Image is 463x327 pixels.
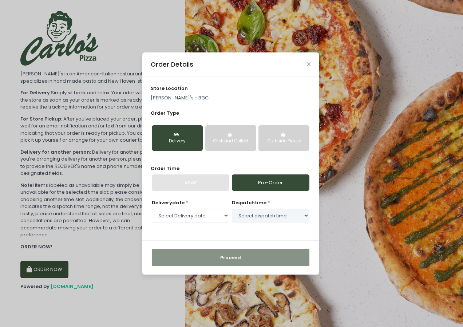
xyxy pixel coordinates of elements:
div: Curbside Pickup [264,138,304,145]
span: dispatch time [232,199,266,206]
span: Delivery date [152,199,185,206]
button: Delivery [152,125,203,151]
button: Click and Collect [205,125,256,151]
div: Order Details [151,60,193,69]
span: Order Time [151,165,179,172]
div: Click and Collect [210,138,251,145]
button: Curbside Pickup [258,125,309,151]
p: [PERSON_NAME]'s - BGC [151,94,311,102]
a: Pre-Order [232,174,309,191]
div: Delivery [157,138,198,145]
span: store location [151,85,188,92]
button: Close [307,62,310,66]
button: Proceed [152,249,309,267]
span: Order Type [151,110,179,117]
